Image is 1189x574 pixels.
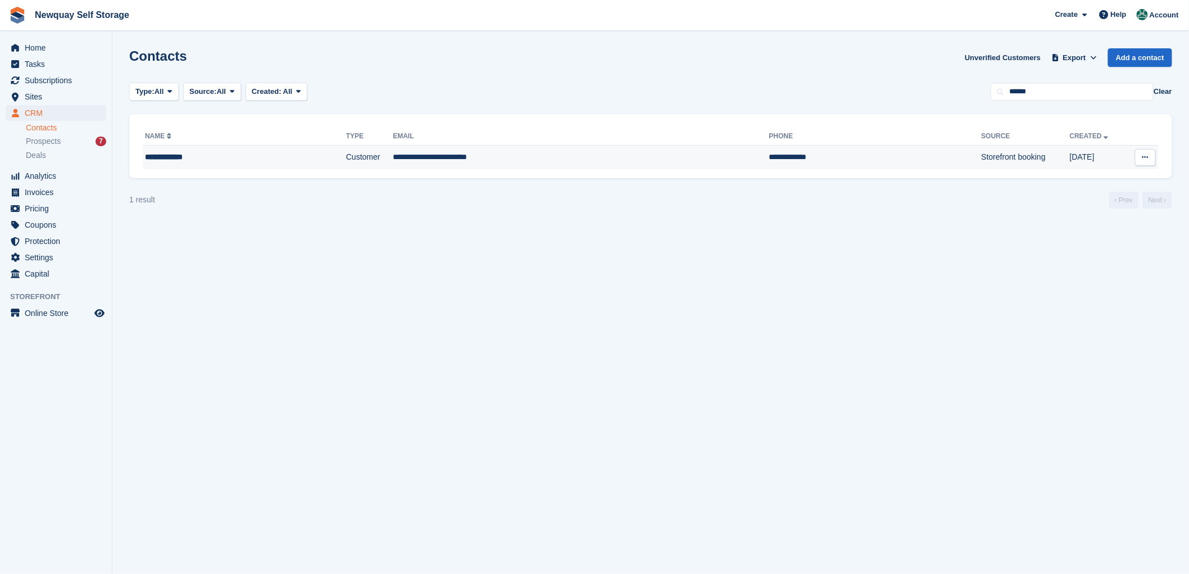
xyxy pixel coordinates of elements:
[1063,52,1086,64] span: Export
[25,305,92,321] span: Online Store
[10,291,112,302] span: Storefront
[25,56,92,72] span: Tasks
[183,83,241,101] button: Source: All
[6,217,106,233] a: menu
[135,86,155,97] span: Type:
[25,73,92,88] span: Subscriptions
[346,146,393,169] td: Customer
[217,86,226,97] span: All
[1050,48,1099,67] button: Export
[25,201,92,216] span: Pricing
[1070,146,1127,169] td: [DATE]
[25,168,92,184] span: Analytics
[25,40,92,56] span: Home
[25,233,92,249] span: Protection
[1111,9,1127,20] span: Help
[346,128,393,146] th: Type
[1154,86,1172,97] button: Clear
[982,128,1070,146] th: Source
[25,89,92,105] span: Sites
[1143,192,1172,209] a: Next
[252,87,282,96] span: Created:
[25,250,92,265] span: Settings
[6,168,106,184] a: menu
[246,83,307,101] button: Created: All
[26,136,61,147] span: Prospects
[155,86,164,97] span: All
[769,128,982,146] th: Phone
[129,194,155,206] div: 1 result
[25,105,92,121] span: CRM
[6,40,106,56] a: menu
[6,184,106,200] a: menu
[283,87,293,96] span: All
[30,6,134,24] a: Newquay Self Storage
[26,135,106,147] a: Prospects 7
[25,266,92,282] span: Capital
[982,146,1070,169] td: Storefront booking
[26,150,46,161] span: Deals
[25,217,92,233] span: Coupons
[1109,192,1138,209] a: Previous
[393,128,769,146] th: Email
[25,184,92,200] span: Invoices
[129,83,179,101] button: Type: All
[6,73,106,88] a: menu
[6,305,106,321] a: menu
[6,233,106,249] a: menu
[1107,192,1174,209] nav: Page
[6,89,106,105] a: menu
[145,132,174,140] a: Name
[6,266,106,282] a: menu
[96,137,106,146] div: 7
[960,48,1045,67] a: Unverified Customers
[6,250,106,265] a: menu
[6,201,106,216] a: menu
[129,48,187,64] h1: Contacts
[93,306,106,320] a: Preview store
[1070,132,1111,140] a: Created
[1137,9,1148,20] img: JON
[1055,9,1078,20] span: Create
[26,123,106,133] a: Contacts
[189,86,216,97] span: Source:
[1150,10,1179,21] span: Account
[9,7,26,24] img: stora-icon-8386f47178a22dfd0bd8f6a31ec36ba5ce8667c1dd55bd0f319d3a0aa187defe.svg
[26,150,106,161] a: Deals
[6,105,106,121] a: menu
[1108,48,1172,67] a: Add a contact
[6,56,106,72] a: menu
